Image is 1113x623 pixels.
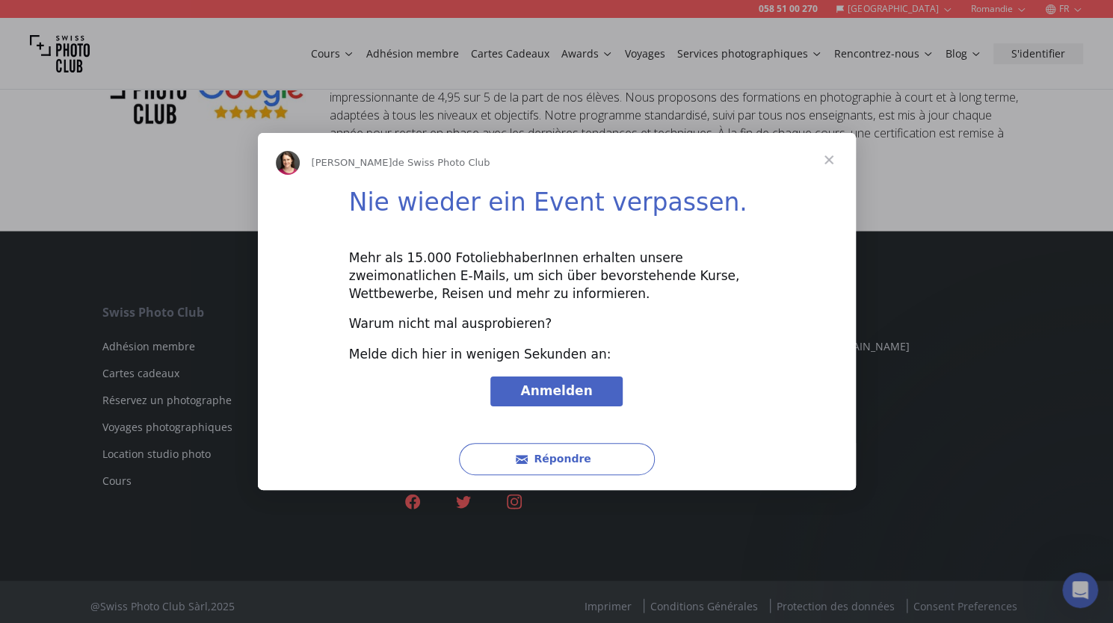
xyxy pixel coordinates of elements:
h1: Nie wieder ein Event verpassen. [349,187,765,227]
div: Melde dich hier in wenigen Sekunden an: [349,346,765,364]
span: de Swiss Photo Club [392,157,490,168]
span: Anmelden [520,383,592,398]
div: Mehr als 15.000 FotoliebhaberInnen erhalten unsere zweimonatlichen E-Mails, um sich über bevorste... [349,249,765,303]
img: Profile image for Joan [276,151,300,175]
span: [PERSON_NAME] [312,157,392,168]
a: Anmelden [490,376,622,406]
span: Fermer [802,133,856,187]
div: Warum nicht mal ausprobieren? [349,315,765,333]
button: Répondre [459,443,655,475]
